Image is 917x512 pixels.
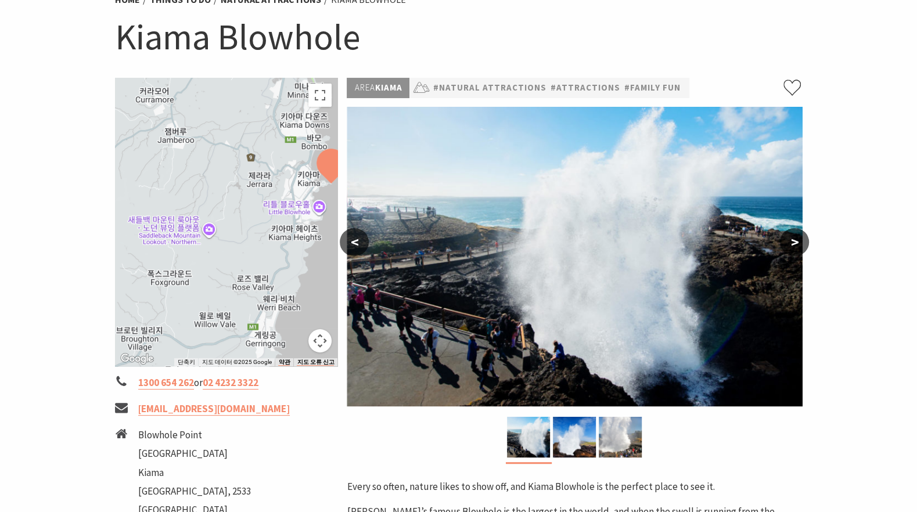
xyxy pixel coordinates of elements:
button: 단축키 [177,358,195,366]
li: [GEOGRAPHIC_DATA] [138,446,251,461]
a: 02 4232 3322 [203,376,258,390]
a: 지도 오류 신고 [297,359,334,366]
a: 1300 654 262 [138,376,194,390]
a: Google 지도에서 이 지역 열기(새 창으로 열림) [118,351,156,366]
img: Close up of the Kiama Blowhole [347,107,803,406]
img: Kiama Blowhole [599,417,642,457]
li: Blowhole Point [138,427,251,443]
button: 지도 카메라 컨트롤 [308,329,332,352]
li: or [115,375,338,391]
button: > [780,228,809,256]
span: Area [354,82,375,93]
li: [GEOGRAPHIC_DATA], 2533 [138,484,251,499]
li: Kiama [138,465,251,481]
a: #Natural Attractions [433,81,546,95]
button: 전체 화면보기로 전환 [308,84,332,107]
p: Every so often, nature likes to show off, and Kiama Blowhole is the perfect place to see it. [347,479,802,495]
h1: Kiama Blowhole [115,13,803,60]
img: Close up of the Kiama Blowhole [507,417,550,457]
a: [EMAIL_ADDRESS][DOMAIN_NAME] [138,402,290,416]
img: Google [118,351,156,366]
span: 지도 데이터 ©2025 Google [202,359,271,365]
p: Kiama [347,78,409,98]
img: Kiama Blowhole [553,417,596,457]
button: < [340,228,369,256]
a: #Attractions [550,81,620,95]
a: #Family Fun [624,81,680,95]
a: 약관(새 탭에서 열기) [278,359,290,366]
